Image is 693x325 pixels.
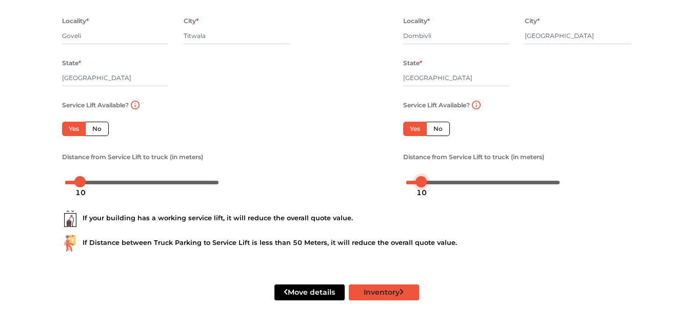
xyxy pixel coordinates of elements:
div: If your building has a working service lift, it will reduce the overall quote value. [62,211,631,227]
button: Inventory [349,284,419,300]
div: 10 [412,184,431,201]
label: Yes [403,122,427,136]
label: No [426,122,450,136]
div: If Distance between Truck Parking to Service Lift is less than 50 Meters, it will reduce the over... [62,235,631,252]
img: ... [62,235,78,252]
img: ... [62,211,78,227]
label: State [403,56,422,70]
label: Locality [62,14,89,28]
label: City [184,14,199,28]
label: No [85,122,109,136]
label: Distance from Service Lift to truck (in meters) [403,150,544,164]
label: Service Lift Available? [62,99,129,112]
label: Locality [403,14,430,28]
label: City [525,14,540,28]
label: Service Lift Available? [403,99,470,112]
label: Distance from Service Lift to truck (in meters) [62,150,203,164]
div: 10 [71,184,90,201]
label: State [62,56,81,70]
label: Yes [62,122,86,136]
button: Move details [274,284,345,300]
